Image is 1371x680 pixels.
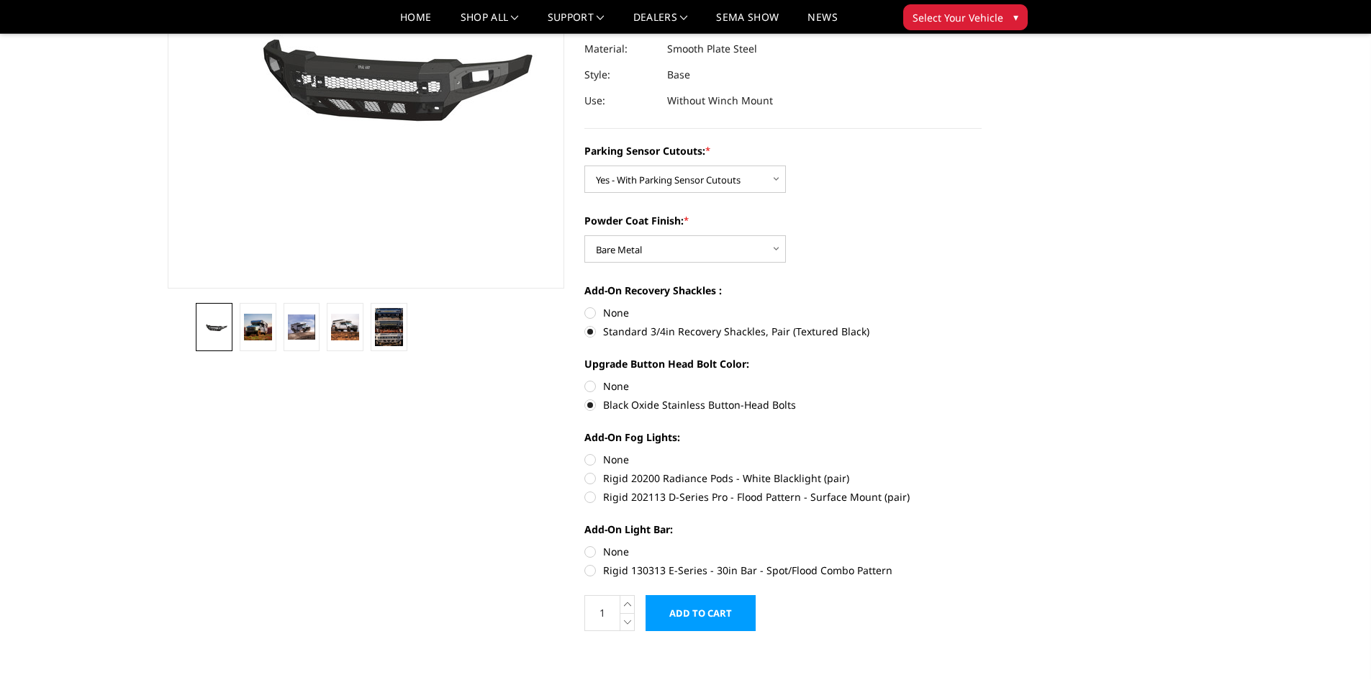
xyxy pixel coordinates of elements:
dt: Material: [584,36,656,62]
img: 2023-2025 Ford F250-350 - Freedom Series - Base Front Bumper (non-winch) [288,314,316,340]
img: Multiple lighting options [375,308,403,346]
a: shop all [461,12,519,33]
img: 2023-2025 Ford F250-350 - Freedom Series - Base Front Bumper (non-winch) [200,320,228,333]
a: Dealers [633,12,688,33]
label: Add-On Fog Lights: [584,430,982,445]
img: 2023-2025 Ford F250-350 - Freedom Series - Base Front Bumper (non-winch) [244,314,272,340]
dd: Smooth Plate Steel [667,36,757,62]
span: ▾ [1013,9,1018,24]
label: Rigid 130313 E-Series - 30in Bar - Spot/Flood Combo Pattern [584,563,982,578]
label: None [584,452,982,467]
label: Rigid 20200 Radiance Pods - White Blacklight (pair) [584,471,982,486]
label: Parking Sensor Cutouts: [584,143,982,158]
label: Rigid 202113 D-Series Pro - Flood Pattern - Surface Mount (pair) [584,489,982,504]
a: SEMA Show [716,12,779,33]
span: Select Your Vehicle [913,10,1003,25]
a: Home [400,12,431,33]
a: Support [548,12,605,33]
label: Add-On Recovery Shackles : [584,283,982,298]
dd: Base [667,62,690,88]
a: News [807,12,837,33]
label: Upgrade Button Head Bolt Color: [584,356,982,371]
label: None [584,378,982,394]
label: Standard 3/4in Recovery Shackles, Pair (Textured Black) [584,324,982,339]
button: Select Your Vehicle [903,4,1028,30]
label: Powder Coat Finish: [584,213,982,228]
label: Add-On Light Bar: [584,522,982,537]
dt: Style: [584,62,656,88]
img: 2023-2025 Ford F250-350 - Freedom Series - Base Front Bumper (non-winch) [331,314,359,340]
dd: Without Winch Mount [667,88,773,114]
dt: Use: [584,88,656,114]
label: None [584,305,982,320]
label: Black Oxide Stainless Button-Head Bolts [584,397,982,412]
label: None [584,544,982,559]
input: Add to Cart [646,595,756,631]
